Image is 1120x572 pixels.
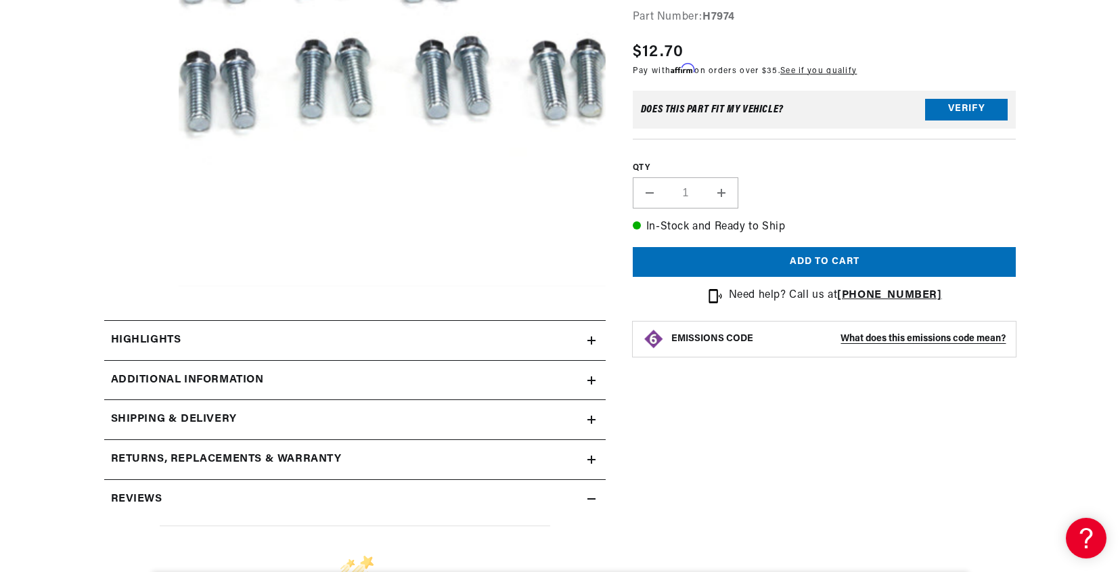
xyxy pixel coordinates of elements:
[633,246,1016,277] button: Add to cart
[837,290,941,301] a: [PHONE_NUMBER]
[111,411,237,428] h2: Shipping & Delivery
[111,372,264,389] h2: Additional Information
[671,333,1006,345] button: EMISSIONS CODEWhat does this emissions code mean?
[729,287,942,305] p: Need help? Call us at
[104,400,606,439] summary: Shipping & Delivery
[633,219,1016,236] p: In-Stock and Ready to Ship
[633,64,857,76] p: Pay with on orders over $35.
[633,9,1016,26] div: Part Number:
[104,480,606,519] summary: Reviews
[671,334,753,344] strong: EMISSIONS CODE
[925,98,1008,120] button: Verify
[104,440,606,479] summary: Returns, Replacements & Warranty
[633,39,684,64] span: $12.70
[111,332,181,349] h2: Highlights
[111,451,342,468] h2: Returns, Replacements & Warranty
[643,328,665,350] img: Emissions code
[671,63,694,73] span: Affirm
[104,361,606,400] summary: Additional Information
[633,162,1016,173] label: QTY
[641,104,784,114] div: Does This part fit My vehicle?
[111,491,162,508] h2: Reviews
[780,66,857,74] a: See if you qualify - Learn more about Affirm Financing (opens in modal)
[702,12,735,22] strong: H7974
[104,321,606,360] summary: Highlights
[841,334,1006,344] strong: What does this emissions code mean?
